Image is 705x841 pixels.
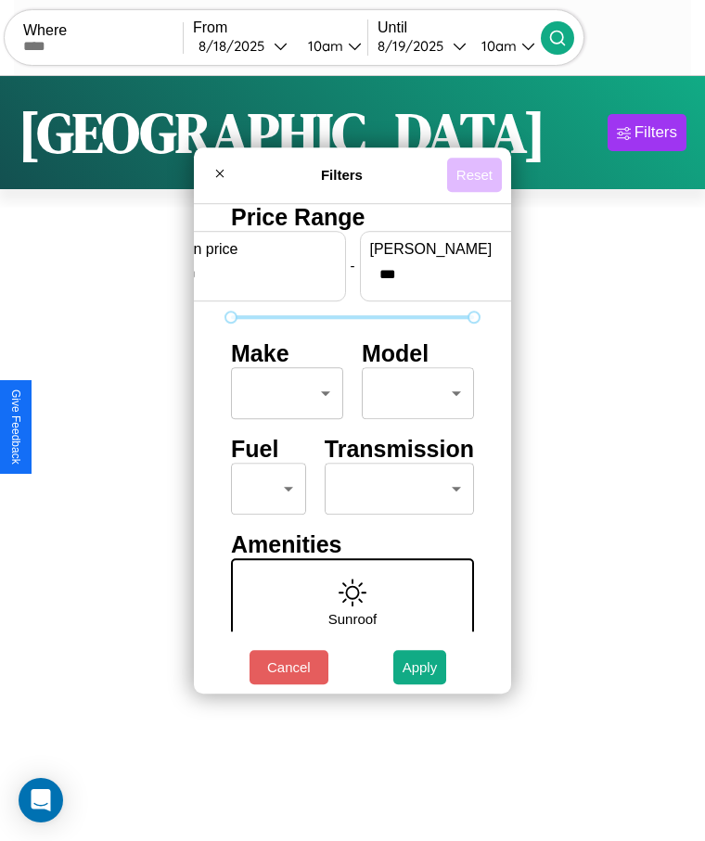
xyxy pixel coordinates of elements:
h4: Make [231,340,343,367]
div: Open Intercom Messenger [19,778,63,822]
button: Cancel [250,650,328,684]
label: [PERSON_NAME] [370,241,528,258]
label: From [193,19,367,36]
button: 10am [467,36,541,56]
div: Filters [634,123,677,142]
div: Give Feedback [9,389,22,465]
h4: Transmission [325,436,474,463]
h4: Amenities [231,531,474,558]
h4: Model [362,340,474,367]
button: 8/18/2025 [193,36,293,56]
h4: Fuel [231,436,306,463]
label: Until [378,19,541,36]
div: 10am [472,37,521,55]
div: 8 / 19 / 2025 [378,37,453,55]
button: 10am [293,36,367,56]
p: - [351,253,355,278]
div: 10am [299,37,348,55]
p: Sunroof [328,606,378,631]
label: Where [23,22,183,39]
div: 8 / 18 / 2025 [199,37,274,55]
h4: Filters [237,167,447,183]
button: Apply [393,650,447,684]
label: min price [178,241,336,258]
button: Filters [608,114,686,151]
h1: [GEOGRAPHIC_DATA] [19,95,545,171]
button: Reset [447,158,502,192]
h4: Price Range [231,204,474,231]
